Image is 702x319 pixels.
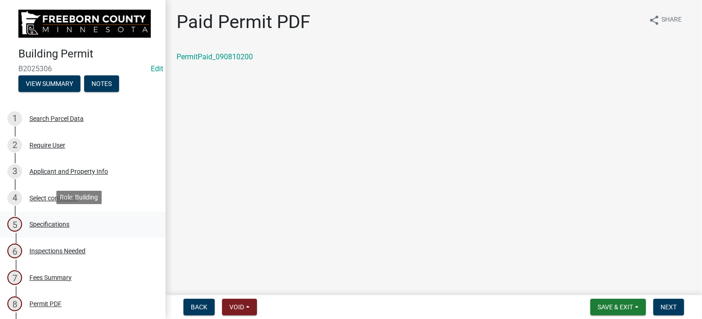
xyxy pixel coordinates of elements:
wm-modal-confirm: Edit Application Number [151,64,163,73]
a: PermitPaid_090810200 [177,52,253,61]
div: Search Parcel Data [29,115,84,122]
a: Edit [151,64,163,73]
div: 6 [7,244,22,258]
div: 1 [7,111,22,126]
span: B2025306 [18,64,147,73]
span: Back [191,303,207,311]
button: Notes [84,75,119,92]
span: Save & Exit [598,303,633,311]
button: Next [653,299,684,315]
div: 5 [7,217,22,232]
div: Require User [29,142,65,148]
span: Share [662,15,682,26]
div: 8 [7,296,22,311]
button: Back [183,299,215,315]
div: Inspections Needed [29,248,86,254]
i: share [649,15,660,26]
div: Applicant and Property Info [29,168,108,175]
button: View Summary [18,75,80,92]
h4: Building Permit [18,47,158,61]
div: Fees Summary [29,274,72,281]
img: Freeborn County, Minnesota [18,10,151,38]
wm-modal-confirm: Summary [18,80,80,88]
button: Save & Exit [590,299,646,315]
div: 7 [7,270,22,285]
button: Void [222,299,257,315]
h1: Paid Permit PDF [177,11,310,33]
div: 4 [7,191,22,205]
button: shareShare [641,11,689,29]
div: Permit PDF [29,301,62,307]
div: Role: Building [56,191,102,204]
div: Select contractor [29,195,78,201]
div: 3 [7,164,22,179]
wm-modal-confirm: Notes [84,80,119,88]
div: 2 [7,138,22,153]
div: Specifications [29,221,69,228]
span: Next [661,303,677,311]
span: Void [229,303,244,311]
